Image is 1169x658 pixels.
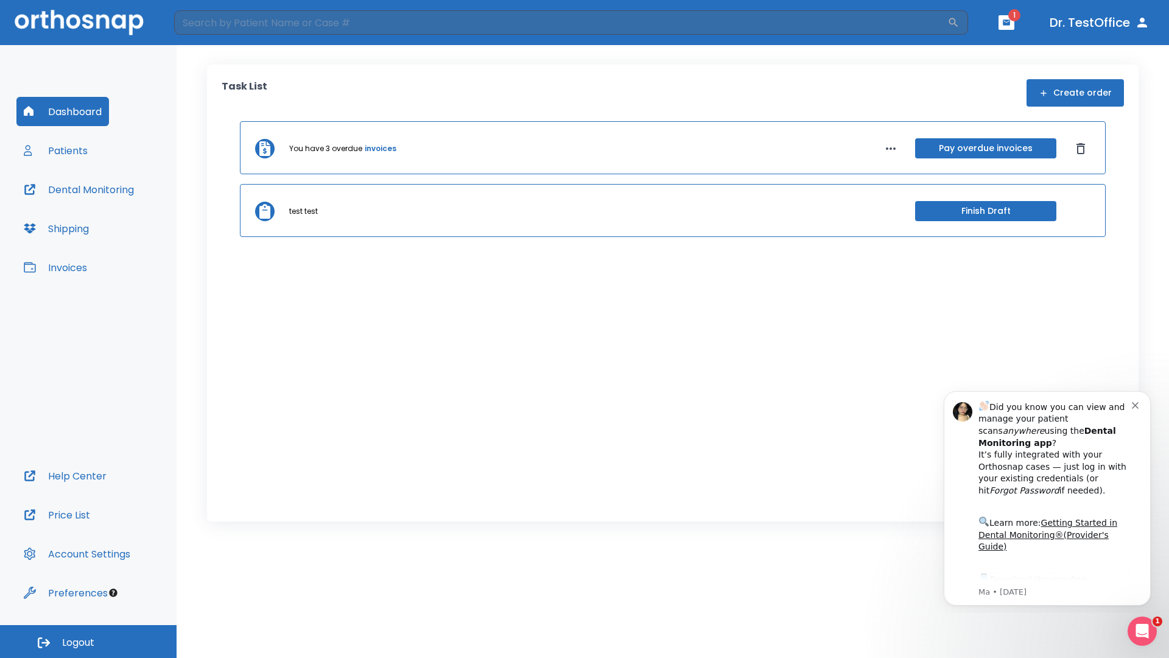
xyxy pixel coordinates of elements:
[16,461,114,490] button: Help Center
[1071,139,1090,158] button: Dismiss
[1128,617,1157,646] iframe: Intercom live chat
[108,587,119,598] div: Tooltip anchor
[915,201,1056,221] button: Finish Draft
[174,10,947,35] input: Search by Patient Name or Case #
[1008,9,1020,21] span: 1
[1045,12,1154,34] button: Dr. TestOffice
[16,97,109,126] button: Dashboard
[16,214,96,243] button: Shipping
[222,79,267,107] p: Task List
[16,539,138,568] button: Account Settings
[16,175,141,204] button: Dental Monitoring
[53,194,161,216] a: App Store
[915,138,1056,158] button: Pay overdue invoices
[53,191,206,253] div: Download the app: | ​ Let us know if you need help getting started!
[365,143,396,154] a: invoices
[53,207,206,218] p: Message from Ma, sent 4w ago
[925,380,1169,613] iframe: Intercom notifications message
[16,253,94,282] button: Invoices
[289,206,318,217] p: test test
[16,500,97,529] button: Price List
[206,19,216,29] button: Dismiss notification
[289,143,362,154] p: You have 3 overdue
[16,578,115,607] button: Preferences
[1027,79,1124,107] button: Create order
[16,136,95,165] button: Patients
[62,636,94,649] span: Logout
[1153,617,1162,626] span: 1
[15,10,144,35] img: Orthosnap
